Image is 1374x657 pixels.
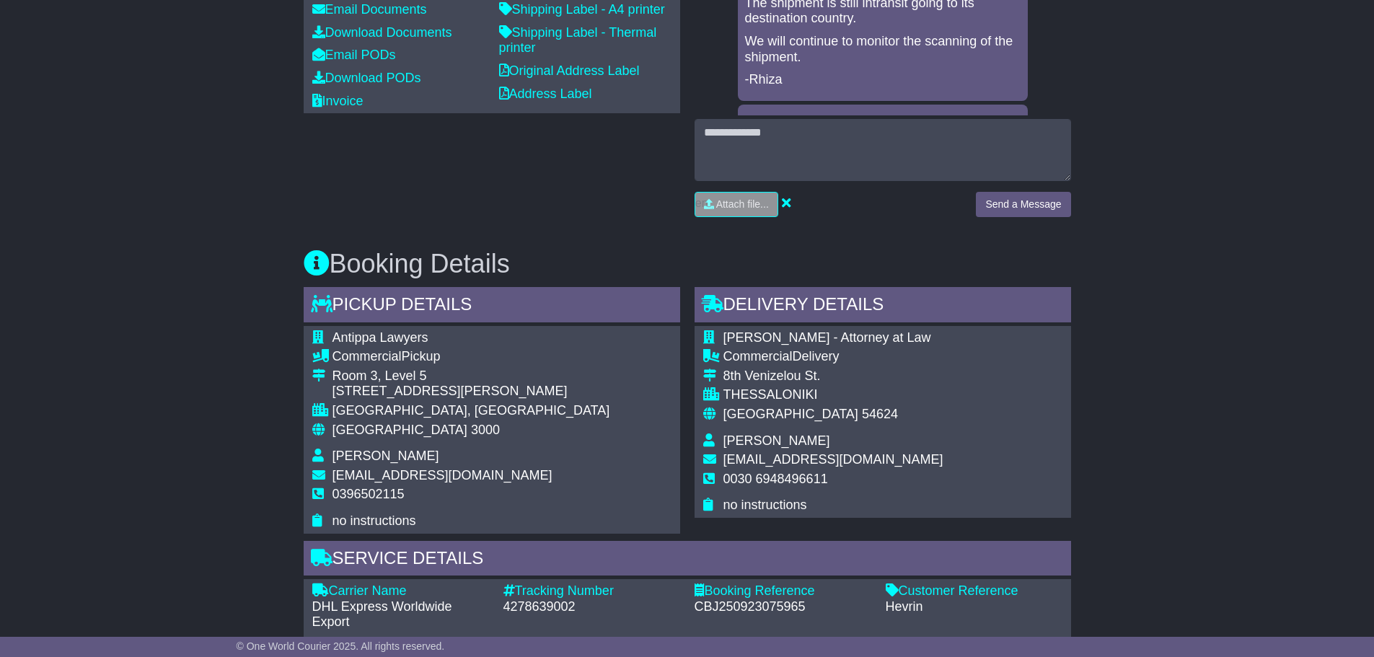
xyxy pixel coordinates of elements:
[333,349,610,365] div: Pickup
[471,423,500,437] span: 3000
[723,387,943,403] div: THESSALONIKI
[333,349,402,363] span: Commercial
[723,452,943,467] span: [EMAIL_ADDRESS][DOMAIN_NAME]
[503,583,680,599] div: Tracking Number
[723,498,807,512] span: no instructions
[304,250,1071,278] h3: Booking Details
[499,87,592,101] a: Address Label
[976,192,1070,217] button: Send a Message
[499,2,665,17] a: Shipping Label - A4 printer
[695,599,871,615] div: CBJ250923075965
[312,583,489,599] div: Carrier Name
[312,71,421,85] a: Download PODs
[333,449,439,463] span: [PERSON_NAME]
[723,349,943,365] div: Delivery
[312,599,489,630] div: DHL Express Worldwide Export
[312,48,396,62] a: Email PODs
[333,487,405,501] span: 0396502115
[499,25,657,56] a: Shipping Label - Thermal printer
[333,423,467,437] span: [GEOGRAPHIC_DATA]
[886,599,1062,615] div: Hevrin
[499,63,640,78] a: Original Address Label
[333,369,610,384] div: Room 3, Level 5
[723,407,858,421] span: [GEOGRAPHIC_DATA]
[723,330,931,345] span: [PERSON_NAME] - Attorney at Law
[312,94,364,108] a: Invoice
[312,2,427,17] a: Email Documents
[333,330,428,345] span: Antippa Lawyers
[886,583,1062,599] div: Customer Reference
[503,599,680,615] div: 4278639002
[333,513,416,528] span: no instructions
[723,349,793,363] span: Commercial
[745,72,1021,88] p: -Rhiza
[862,407,898,421] span: 54624
[695,287,1071,326] div: Delivery Details
[333,384,610,400] div: [STREET_ADDRESS][PERSON_NAME]
[304,287,680,326] div: Pickup Details
[304,541,1071,580] div: Service Details
[723,433,830,448] span: [PERSON_NAME]
[695,583,871,599] div: Booking Reference
[745,34,1021,65] p: We will continue to monitor the scanning of the shipment.
[312,25,452,40] a: Download Documents
[723,369,943,384] div: 8th Venizelou St.
[237,640,445,652] span: © One World Courier 2025. All rights reserved.
[333,403,610,419] div: [GEOGRAPHIC_DATA], [GEOGRAPHIC_DATA]
[333,468,552,482] span: [EMAIL_ADDRESS][DOMAIN_NAME]
[723,472,828,486] span: 0030 6948496611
